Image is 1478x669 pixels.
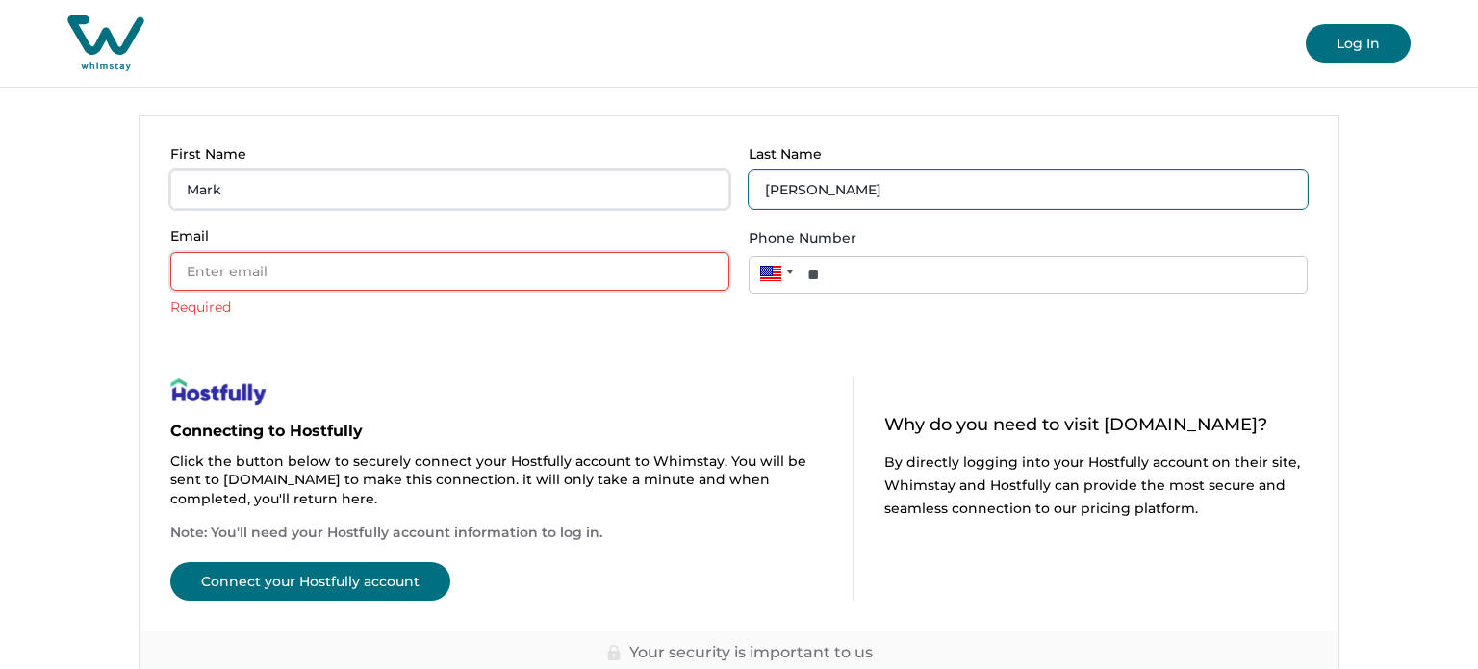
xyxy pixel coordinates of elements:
p: Why do you need to visit [DOMAIN_NAME]? [884,416,1308,435]
div: Required [170,298,729,316]
p: Email [170,228,718,244]
p: Connecting to Hostfully [170,422,822,441]
p: By directly logging into your Hostfully account on their site, Whimstay and Hostfully can provide... [884,450,1308,520]
p: Last Name [749,146,1296,163]
button: Log In [1306,24,1411,63]
p: Click the button below to securely connect your Hostfully account to Whimstay. You will be sent t... [170,452,822,509]
div: United States: + 1 [749,256,799,290]
img: help-page-image [170,377,267,406]
img: Whimstay Host [67,15,144,71]
p: First Name [170,146,718,163]
input: Enter last name [749,170,1308,209]
button: Connect your Hostfully account [170,562,450,601]
label: Phone Number [749,228,1296,248]
p: Note: You'll need your Hostfully account information to log in. [170,524,822,543]
input: Enter email [170,252,729,291]
input: Enter first name [170,170,729,209]
p: Your security is important to us [629,643,873,662]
